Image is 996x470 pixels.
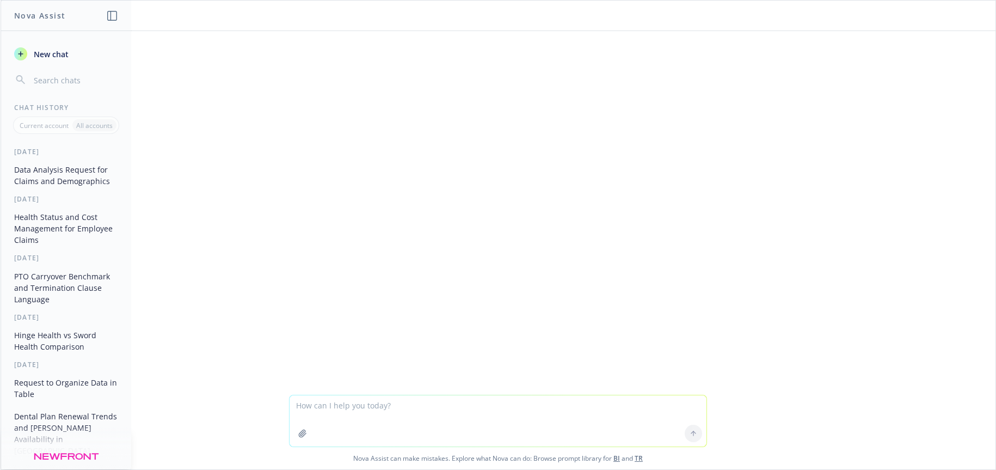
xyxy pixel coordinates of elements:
[613,454,620,463] a: BI
[10,44,122,64] button: New chat
[10,208,122,249] button: Health Status and Cost Management for Employee Claims
[1,253,131,263] div: [DATE]
[10,326,122,356] button: Hinge Health vs Sword Health Comparison
[14,10,65,21] h1: Nova Assist
[1,313,131,322] div: [DATE]
[635,454,643,463] a: TR
[10,407,122,460] button: Dental Plan Renewal Trends and [PERSON_NAME] Availability in [GEOGRAPHIC_DATA]
[1,147,131,156] div: [DATE]
[1,360,131,369] div: [DATE]
[5,447,991,469] span: Nova Assist can make mistakes. Explore what Nova can do: Browse prompt library for and
[10,374,122,403] button: Request to Organize Data in Table
[32,72,118,88] input: Search chats
[1,103,131,112] div: Chat History
[1,194,131,204] div: [DATE]
[76,121,113,130] p: All accounts
[10,161,122,190] button: Data Analysis Request for Claims and Demographics
[20,121,69,130] p: Current account
[32,48,69,60] span: New chat
[10,267,122,308] button: PTO Carryover Benchmark and Termination Clause Language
